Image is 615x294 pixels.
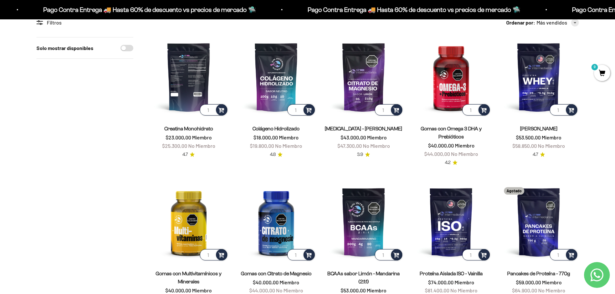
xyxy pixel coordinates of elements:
a: [MEDICAL_DATA] - [PERSON_NAME] [325,126,402,131]
span: Miembro [192,287,212,293]
span: Ordenar por: [506,18,535,27]
span: No Miembro [275,143,302,149]
span: $25.300,00 [162,143,187,149]
span: Miembro [455,142,475,148]
span: $40.000,00 [165,287,191,293]
a: 0 [594,70,610,77]
span: $58.850,00 [512,143,537,149]
span: $18.000,00 [253,134,278,140]
a: Pancakes de Proteína - 770g [507,271,570,276]
a: Gomas con Omega 3 DHA y Prebióticos [421,126,482,139]
span: $44.000,00 [424,151,450,157]
span: $64.900,00 [512,287,537,293]
span: Miembro [455,279,474,285]
span: $53.000,00 [341,287,366,293]
span: Miembro [367,134,387,140]
span: No Miembro [363,143,390,149]
span: $59.000,00 [516,279,541,285]
a: 4.74.7 de 5.0 estrellas [182,151,195,158]
span: $40.000,00 [428,142,454,148]
span: $23.000,00 [166,134,191,140]
a: Proteína Aislada ISO - Vainilla [420,271,483,276]
label: Solo mostrar disponibles [36,44,93,52]
span: 4.7 [533,151,538,158]
span: No Miembro [538,143,565,149]
span: Miembro [367,287,386,293]
a: Gomas con Citrato de Magnesio [241,271,312,276]
div: Filtros [36,18,133,27]
span: 4.7 [182,151,188,158]
span: 4.2 [445,159,451,166]
span: 4.8 [270,151,276,158]
a: BCAAs sabor Limón - Mandarina (2:1:1) [327,271,400,284]
p: Pago Contra Entrega 🚚 Hasta 60% de descuento vs precios de mercado 🛸 [298,5,511,15]
span: Miembro [542,134,561,140]
a: Creatina Monohidrato [164,126,213,131]
a: 4.74.7 de 5.0 estrellas [533,151,545,158]
span: $43.000,00 [341,134,366,140]
a: 4.24.2 de 5.0 estrellas [445,159,457,166]
a: Gomas con Multivitamínicos y Minerales [156,271,221,284]
span: No Miembro [276,287,303,293]
span: Más vendidos [537,18,567,27]
a: Colágeno Hidrolizado [252,126,300,131]
button: Más vendidos [537,18,579,27]
span: Miembro [192,134,212,140]
span: No Miembro [188,143,215,149]
span: $47.300,00 [337,143,362,149]
span: $40.000,00 [253,279,279,285]
span: No Miembro [450,287,477,293]
span: $44.000,00 [249,287,275,293]
span: Miembro [279,134,299,140]
span: No Miembro [538,287,565,293]
span: No Miembro [451,151,478,157]
span: $19.800,00 [250,143,274,149]
span: Miembro [280,279,299,285]
span: Miembro [542,279,562,285]
a: 3.93.9 de 5.0 estrellas [357,151,370,158]
a: [PERSON_NAME] [520,126,558,131]
span: 3.9 [357,151,363,158]
p: Pago Contra Entrega 🚚 Hasta 60% de descuento vs precios de mercado 🛸 [34,5,247,15]
a: 4.84.8 de 5.0 estrellas [270,151,282,158]
mark: 0 [591,63,599,71]
img: Creatina Monohidrato [149,37,229,117]
span: $53.500,00 [516,134,541,140]
span: $74.000,00 [428,279,454,285]
span: $81.400,00 [425,287,449,293]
